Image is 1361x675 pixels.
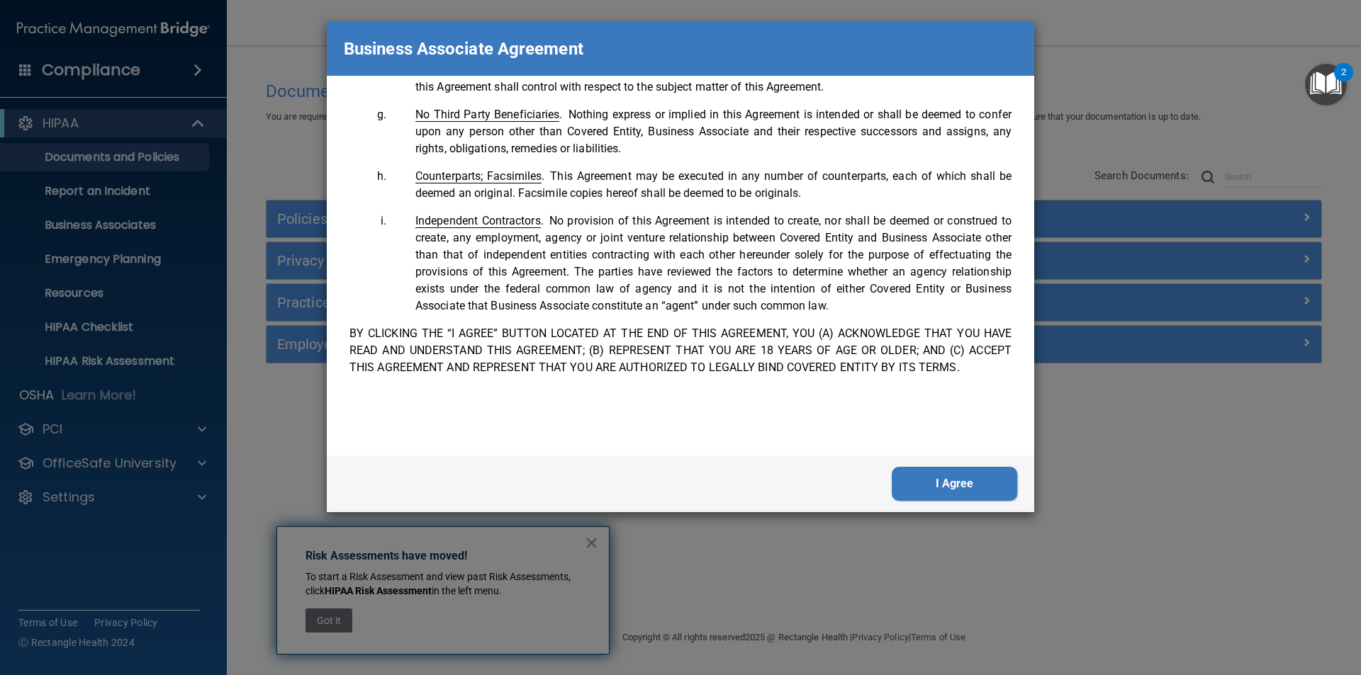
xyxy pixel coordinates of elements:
li: This Agreement may be executed in any number of counterparts, each of which shall be deemed an or... [389,168,1012,202]
span: Counterparts; Facsimiles [415,169,542,183]
span: Independent Contractors [415,214,541,228]
p: Business Associate Agreement [344,33,583,64]
span: . [415,214,544,227]
button: Open Resource Center, 2 new notifications [1305,64,1347,106]
iframe: Drift Widget Chat Controller [1116,574,1344,631]
button: I Agree [892,467,1017,501]
p: BY CLICKING THE “I AGREE” BUTTON LOCATED AT THE END OF THIS AGREEMENT, YOU (A) ACKNOWLEDGE THAT Y... [349,325,1012,376]
li: Nothing express or implied in this Agreement is intended or shall be deemed to confer upon any pe... [389,106,1012,157]
span: . [415,108,563,121]
span: . [415,169,544,183]
span: No Third Party Beneficiaries [415,108,559,122]
div: 2 [1341,72,1346,91]
li: No provision of this Agreement is intended to create, nor shall be deemed or construed to create,... [389,212,1012,314]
